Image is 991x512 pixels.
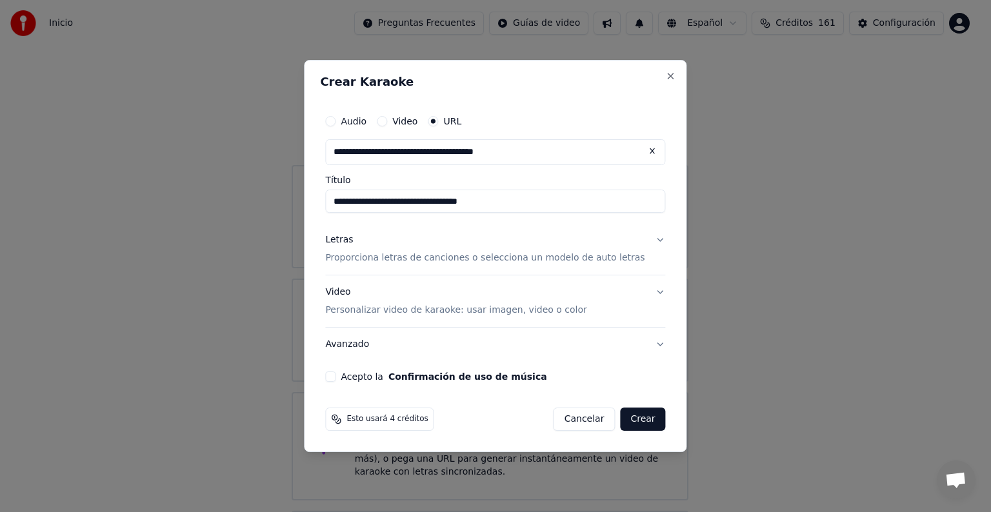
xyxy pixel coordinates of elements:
[325,328,665,361] button: Avanzado
[620,408,665,431] button: Crear
[341,117,366,126] label: Audio
[320,76,670,88] h2: Crear Karaoke
[341,372,546,381] label: Acepto la
[325,251,645,264] p: Proporciona letras de canciones o selecciona un modelo de auto letras
[346,414,428,424] span: Esto usará 4 créditos
[392,117,417,126] label: Video
[388,372,547,381] button: Acepto la
[325,286,586,317] div: Video
[325,275,665,327] button: VideoPersonalizar video de karaoke: usar imagen, video o color
[554,408,616,431] button: Cancelar
[443,117,461,126] label: URL
[325,175,665,184] label: Título
[325,233,353,246] div: Letras
[325,304,586,317] p: Personalizar video de karaoke: usar imagen, video o color
[325,223,665,275] button: LetrasProporciona letras de canciones o selecciona un modelo de auto letras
